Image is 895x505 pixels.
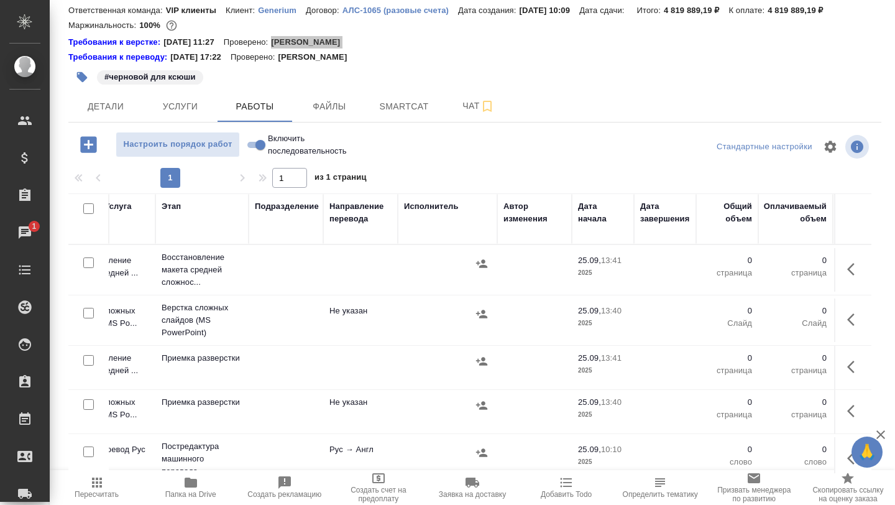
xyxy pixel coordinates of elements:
div: Нажми, чтобы открыть папку с инструкцией [68,36,163,49]
p: 13:40 [601,397,622,407]
p: Клиент: [226,6,258,15]
span: Посмотреть информацию [845,135,871,159]
p: слово [764,456,827,468]
div: Общий объем [702,200,752,225]
p: Дата сдачи: [579,6,627,15]
button: 🙏 [851,437,883,468]
span: Работы [225,99,285,114]
span: Детали [76,99,135,114]
p: страница [702,364,752,377]
span: Определить тематику [623,490,698,499]
p: 13:40 [601,306,622,315]
p: Договор: [306,6,342,15]
p: 2025 [578,267,628,279]
p: К оплате: [728,6,768,15]
p: Итого: [637,6,664,15]
button: Назначить [472,305,491,323]
span: Создать счет на предоплату [339,486,418,503]
p: VIP клиенты [166,6,226,15]
button: Призвать менеджера по развитию [707,470,801,505]
div: Нажми, чтобы открыть папку с инструкцией [68,51,170,63]
span: Пересчитать [75,490,119,499]
button: Скопировать ссылку на оценку заказа [801,470,895,505]
button: Добавить тэг [68,63,96,91]
p: Приемка разверстки [162,396,242,409]
button: Здесь прячутся важные кнопки [840,443,870,473]
svg: Подписаться [480,99,495,114]
button: Назначить [472,352,491,371]
p: 0 [764,396,827,409]
div: Этап [162,200,181,213]
button: Создать рекламацию [237,470,331,505]
p: 0 [764,305,827,317]
button: Назначить [472,443,491,462]
button: Добавить работу [71,132,106,157]
span: 🙏 [856,439,878,465]
p: [DATE] 17:22 [170,51,231,63]
p: Слайд [764,317,827,330]
p: 13:41 [601,256,622,265]
p: страница [764,364,827,377]
div: Дата начала [578,200,628,225]
span: Файлы [300,99,359,114]
p: 25.09, [578,353,601,363]
span: Услуги [150,99,210,114]
div: Дата завершения [640,200,690,225]
a: АЛС-1065 (разовые счета) [342,4,458,15]
p: 10:10 [601,445,622,454]
p: страница [702,409,752,421]
p: 13:41 [601,353,622,363]
p: страница [764,267,827,279]
p: [PERSON_NAME] [278,51,356,63]
p: страница [702,267,752,279]
button: Определить тематику [613,470,707,505]
a: Требования к верстке: [68,36,163,49]
a: 1 [3,217,47,248]
p: 0 [764,443,827,456]
span: Создать рекламацию [247,490,321,499]
td: Восстановление макета средней ... [62,248,155,292]
button: Назначить [472,396,491,415]
p: 0 [702,305,752,317]
span: Настроить порядок работ [122,137,233,152]
p: Проверено: [224,36,272,49]
p: 2025 [578,317,628,330]
p: 2025 [578,364,628,377]
span: Призвать менеджера по развитию [715,486,794,503]
span: Папка на Drive [165,490,216,499]
button: Здесь прячутся важные кнопки [840,305,870,335]
span: из 1 страниц [314,170,367,188]
p: Слайд [702,317,752,330]
a: Требования к переводу: [68,51,170,63]
p: [DATE] 11:27 [163,36,224,49]
p: [DATE] 10:09 [520,6,580,15]
span: Добавить Todo [541,490,592,499]
p: 2025 [578,409,628,421]
p: 0 [702,352,752,364]
p: Приемка разверстки [162,352,242,364]
p: 0 [702,254,752,267]
span: Включить последовательность [268,132,347,157]
p: слово [702,456,752,468]
p: 0 [764,352,827,364]
div: Подразделение [255,200,319,213]
button: Заявка на доставку [425,470,519,505]
p: 0 [702,396,752,409]
div: Услуга [104,200,131,213]
p: 25.09, [578,445,601,454]
button: Здесь прячутся важные кнопки [840,254,870,284]
p: Верстка сложных слайдов (MS PowerPoint) [162,302,242,339]
button: Добавить Todo [520,470,613,505]
p: 25.09, [578,256,601,265]
button: Настроить порядок работ [116,132,240,157]
p: 4 819 889,19 ₽ [768,6,832,15]
button: Создать счет на предоплату [331,470,425,505]
div: Направление перевода [329,200,392,225]
p: 25.09, [578,306,601,315]
p: Ответственная команда: [68,6,166,15]
button: Здесь прячутся важные кнопки [840,396,870,426]
span: 1 [24,220,44,233]
button: 0.00 RUB; [163,17,180,34]
p: Generium [258,6,306,15]
button: Назначить [472,254,491,273]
